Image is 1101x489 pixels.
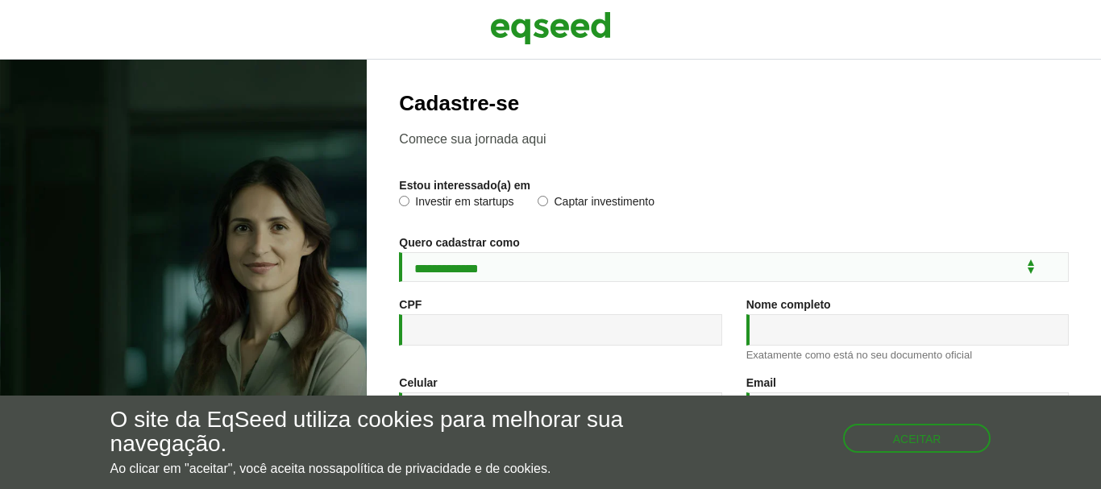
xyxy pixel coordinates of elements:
input: Captar investimento [538,196,548,206]
input: Investir em startups [399,196,409,206]
button: Aceitar [843,424,991,453]
p: Ao clicar em "aceitar", você aceita nossa . [110,461,639,476]
label: Estou interessado(a) em [399,180,530,191]
a: política de privacidade e de cookies [343,462,547,475]
img: EqSeed Logo [490,8,611,48]
label: Quero cadastrar como [399,237,519,248]
label: Celular [399,377,437,388]
label: Captar investimento [538,196,654,212]
h5: O site da EqSeed utiliza cookies para melhorar sua navegação. [110,408,639,458]
p: Comece sua jornada aqui [399,131,1069,147]
label: Investir em startups [399,196,513,212]
label: Email [746,377,776,388]
h2: Cadastre-se [399,92,1069,115]
div: Exatamente como está no seu documento oficial [746,350,1069,360]
label: Nome completo [746,299,831,310]
label: CPF [399,299,422,310]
